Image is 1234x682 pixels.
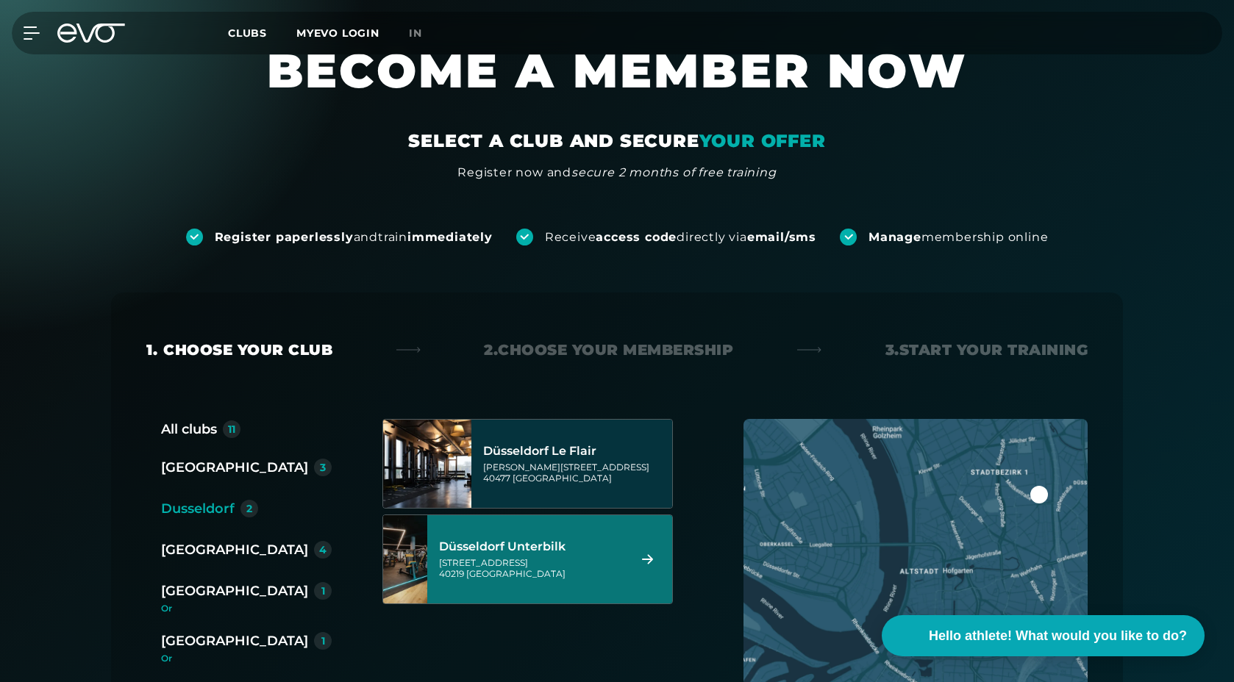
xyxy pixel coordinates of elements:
[699,130,826,151] font: YOUR OFFER
[296,26,379,40] a: MYEVO LOGIN
[929,628,1187,643] font: Hello athlete! What would you like to do?
[320,461,326,474] font: 3
[596,230,677,244] font: access code
[869,230,921,244] font: Manage
[215,230,354,244] font: Register paperlessly
[571,165,777,179] font: secure 2 months of free training
[146,341,157,359] font: 1.
[161,421,217,437] font: All clubs
[407,230,493,244] font: immediately
[319,543,327,556] font: 4
[163,341,332,359] font: Choose your club
[457,165,571,179] font: Register now and
[513,473,612,484] font: [GEOGRAPHIC_DATA]
[361,515,449,603] img: Düsseldorf Unterbilk
[409,26,422,40] font: in
[408,130,699,151] font: SELECT A CLUB AND SECURE
[484,341,498,359] font: 2.
[228,26,267,40] font: Clubs
[228,26,296,40] a: Clubs
[161,500,235,517] font: Dusseldorf
[677,230,747,244] font: directly via
[439,568,464,579] font: 40219
[409,25,440,42] a: in
[885,341,899,359] font: 3.
[439,557,528,568] font: [STREET_ADDRESS]
[246,502,252,515] font: 2
[161,542,308,558] font: [GEOGRAPHIC_DATA]
[545,230,596,244] font: Receive
[321,584,325,597] font: 1
[747,230,816,244] font: email/sms
[354,230,378,244] font: and
[228,423,235,436] font: 11
[921,230,1049,244] font: membership online
[882,615,1205,656] button: Hello athlete! What would you like to do?
[161,459,308,475] font: [GEOGRAPHIC_DATA]
[483,473,510,484] font: 40477
[161,653,172,664] font: Or
[498,341,733,359] font: Choose your membership
[161,583,308,599] font: [GEOGRAPHIC_DATA]
[483,462,649,473] font: [PERSON_NAME][STREET_ADDRESS]
[466,568,566,579] font: [GEOGRAPHIC_DATA]
[483,444,596,458] font: Düsseldorf Le Flair
[378,230,407,244] font: train
[899,341,1088,359] font: Start your training
[267,42,967,99] font: BECOME A MEMBER NOW
[321,634,325,647] font: 1
[383,420,471,508] img: Düsseldorf Le Flair
[439,539,566,553] font: Düsseldorf Unterbilk
[161,603,172,614] font: Or
[161,633,308,649] font: [GEOGRAPHIC_DATA]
